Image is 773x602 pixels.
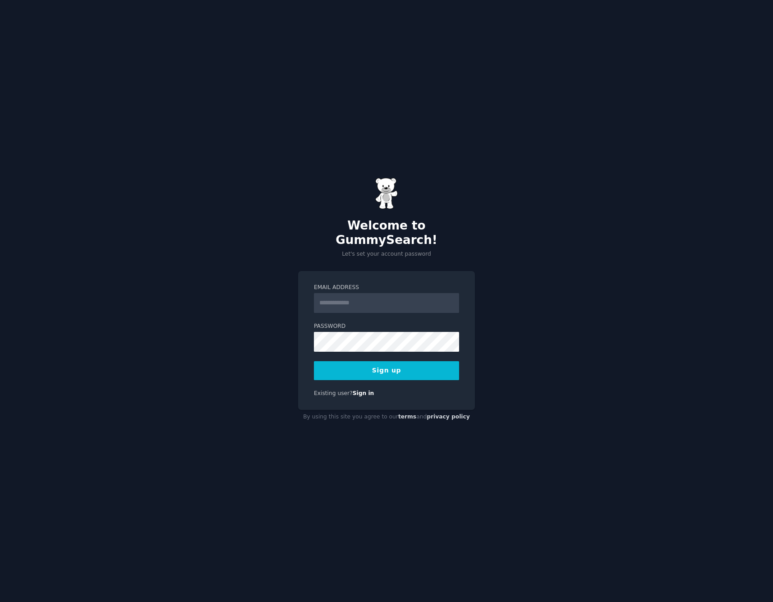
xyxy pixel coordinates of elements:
span: Existing user? [314,390,353,396]
label: Password [314,322,459,331]
label: Email Address [314,284,459,292]
button: Sign up [314,361,459,380]
div: By using this site you agree to our and [298,410,475,424]
p: Let's set your account password [298,250,475,258]
img: Gummy Bear [375,178,398,209]
a: Sign in [353,390,374,396]
h2: Welcome to GummySearch! [298,219,475,247]
a: terms [398,414,416,420]
a: privacy policy [427,414,470,420]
